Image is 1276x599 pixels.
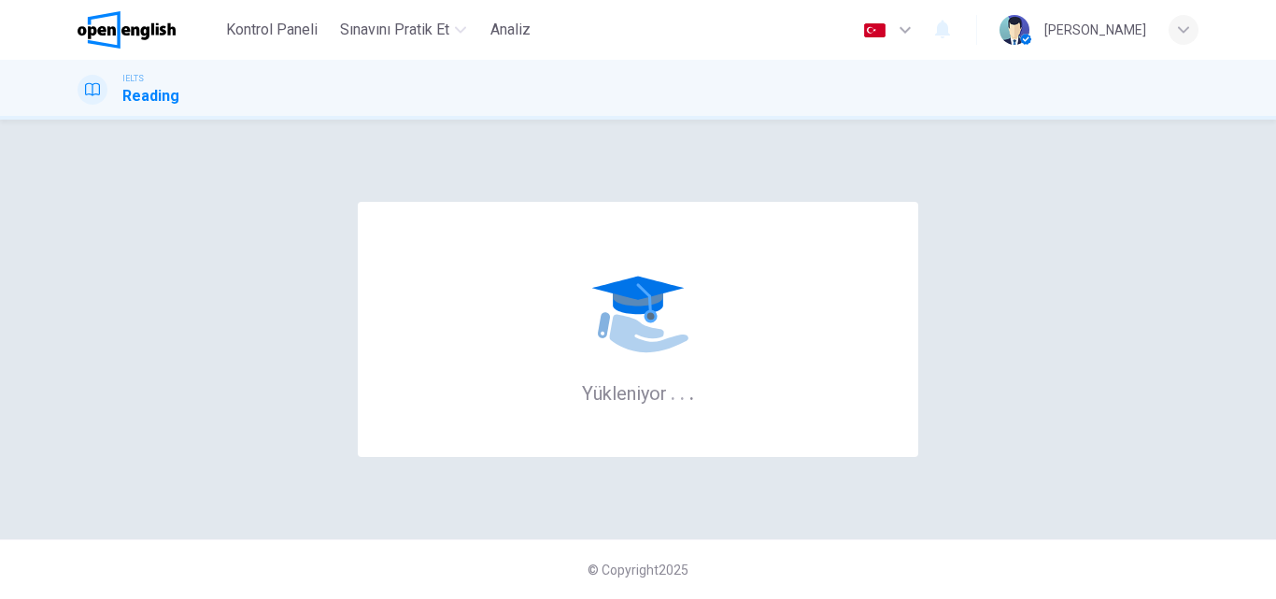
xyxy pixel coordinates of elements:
img: Profile picture [1000,15,1029,45]
h6: . [679,376,686,406]
span: Kontrol Paneli [226,19,318,41]
a: OpenEnglish logo [78,11,219,49]
img: tr [863,23,886,37]
span: Analiz [490,19,531,41]
h6: . [670,376,676,406]
span: Sınavını Pratik Et [340,19,449,41]
span: © Copyright 2025 [588,563,688,578]
h1: Reading [122,85,179,107]
button: Analiz [481,13,541,47]
button: Sınavını Pratik Et [333,13,474,47]
div: [PERSON_NAME] [1044,19,1146,41]
h6: Yükleniyor [582,380,695,405]
span: IELTS [122,72,144,85]
button: Kontrol Paneli [219,13,325,47]
h6: . [688,376,695,406]
img: OpenEnglish logo [78,11,176,49]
